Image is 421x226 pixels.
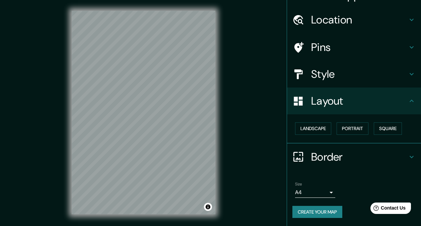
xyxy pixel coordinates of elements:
[287,61,421,88] div: Style
[287,144,421,170] div: Border
[287,6,421,33] div: Location
[311,41,408,54] h4: Pins
[204,203,212,211] button: Toggle attribution
[287,34,421,61] div: Pins
[295,122,331,135] button: Landscape
[337,122,368,135] button: Portrait
[292,206,342,218] button: Create your map
[361,200,414,219] iframe: Help widget launcher
[311,94,408,108] h4: Layout
[374,122,402,135] button: Square
[311,150,408,164] h4: Border
[295,187,335,198] div: A4
[311,67,408,81] h4: Style
[72,11,215,214] canvas: Map
[311,13,408,26] h4: Location
[287,88,421,114] div: Layout
[295,181,302,187] label: Size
